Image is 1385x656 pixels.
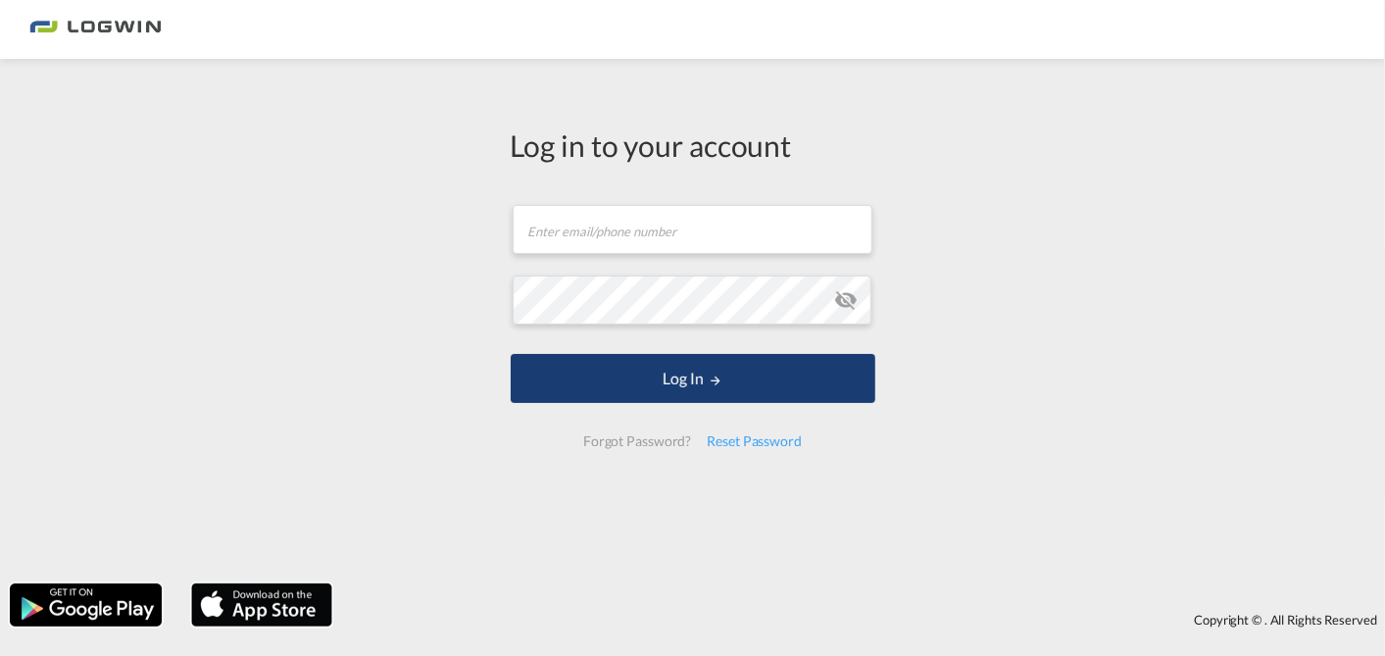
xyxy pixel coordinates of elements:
button: LOGIN [511,354,875,403]
div: Copyright © . All Rights Reserved [342,603,1385,636]
div: Reset Password [699,424,810,459]
div: Log in to your account [511,125,875,166]
div: Forgot Password? [575,424,699,459]
img: google.png [8,581,164,629]
md-icon: icon-eye-off [834,288,858,312]
img: apple.png [189,581,334,629]
input: Enter email/phone number [513,205,872,254]
img: bc73a0e0d8c111efacd525e4c8ad7d32.png [29,8,162,52]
